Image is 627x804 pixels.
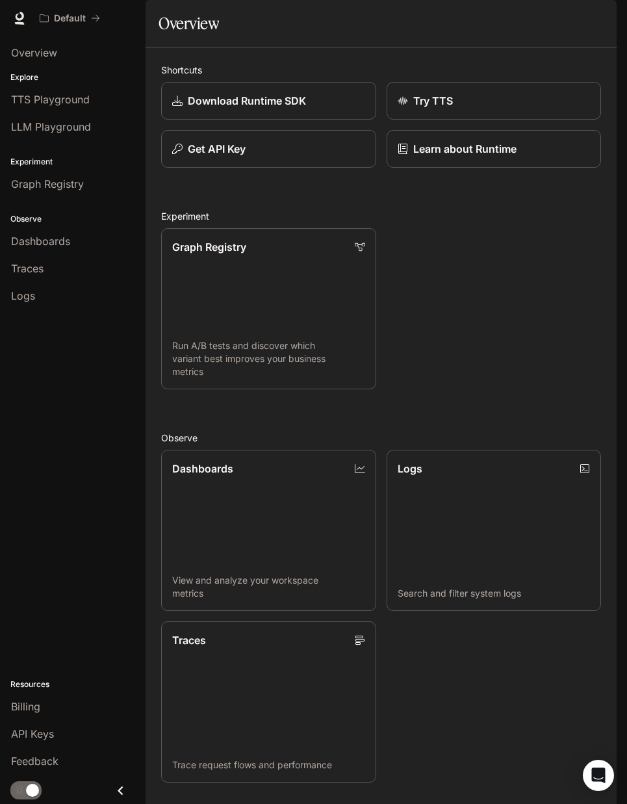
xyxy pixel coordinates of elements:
[54,13,86,24] p: Default
[387,130,602,168] a: Learn about Runtime
[161,431,601,445] h2: Observe
[161,82,376,120] a: Download Runtime SDK
[398,587,591,600] p: Search and filter system logs
[161,621,376,783] a: TracesTrace request flows and performance
[188,141,246,157] p: Get API Key
[172,339,365,378] p: Run A/B tests and discover which variant best improves your business metrics
[161,228,376,389] a: Graph RegistryRun A/B tests and discover which variant best improves your business metrics
[172,461,233,476] p: Dashboards
[188,93,306,109] p: Download Runtime SDK
[413,141,517,157] p: Learn about Runtime
[172,632,206,648] p: Traces
[583,760,614,791] div: Open Intercom Messenger
[161,63,601,77] h2: Shortcuts
[161,450,376,611] a: DashboardsView and analyze your workspace metrics
[34,5,106,31] button: All workspaces
[398,461,422,476] p: Logs
[159,10,219,36] h1: Overview
[161,209,601,223] h2: Experiment
[387,450,602,611] a: LogsSearch and filter system logs
[172,759,365,772] p: Trace request flows and performance
[172,239,246,255] p: Graph Registry
[161,130,376,168] button: Get API Key
[172,574,365,600] p: View and analyze your workspace metrics
[387,82,602,120] a: Try TTS
[413,93,453,109] p: Try TTS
